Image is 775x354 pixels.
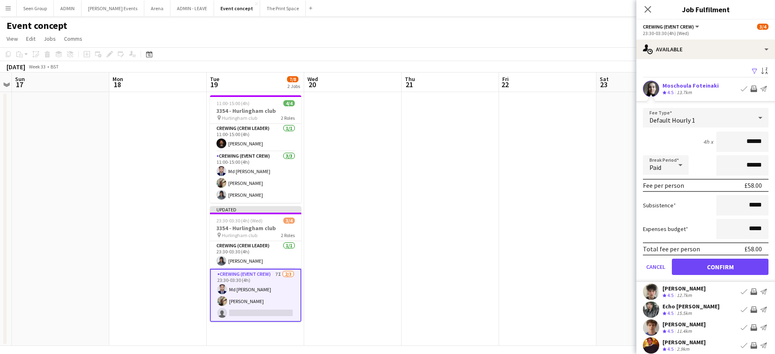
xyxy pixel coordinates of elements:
[744,245,762,253] div: £58.00
[170,0,214,16] button: ADMIN - LEAVE
[222,232,257,238] span: Hurlingham club
[61,33,86,44] a: Comms
[307,75,318,83] span: Wed
[281,115,295,121] span: 2 Roles
[210,241,301,269] app-card-role: Crewing (Crew Leader)1/123:30-03:30 (4h)[PERSON_NAME]
[643,30,768,36] div: 23:30-03:30 (4h) (Wed)
[111,80,123,89] span: 18
[82,0,144,16] button: [PERSON_NAME] Events
[502,75,509,83] span: Fri
[662,285,706,292] div: [PERSON_NAME]
[210,95,301,203] app-job-card: 11:00-15:00 (4h)4/43354 - Hurlingham club Hurlingham club2 RolesCrewing (Crew Leader)1/111:00-15:...
[643,225,688,233] label: Expenses budget
[675,346,691,353] div: 2.9km
[598,80,609,89] span: 23
[7,35,18,42] span: View
[210,206,301,213] div: Updated
[662,321,706,328] div: [PERSON_NAME]
[23,33,39,44] a: Edit
[675,328,693,335] div: 11.4km
[51,64,59,70] div: BST
[209,80,219,89] span: 19
[210,107,301,114] h3: 3354 - Hurlingham club
[675,89,693,96] div: 13.7km
[144,0,170,16] button: Arena
[216,218,263,224] span: 23:30-03:30 (4h) (Wed)
[283,100,295,106] span: 4/4
[3,33,21,44] a: View
[44,35,56,42] span: Jobs
[636,4,775,15] h3: Job Fulfilment
[667,310,673,316] span: 4.5
[757,24,768,30] span: 3/4
[405,75,415,83] span: Thu
[643,24,700,30] button: Crewing (Event Crew)
[210,152,301,203] app-card-role: Crewing (Event Crew)3/311:00-15:00 (4h)Md [PERSON_NAME][PERSON_NAME][PERSON_NAME]
[210,269,301,322] app-card-role: Crewing (Event Crew)7I2/323:30-03:30 (4h)Md [PERSON_NAME][PERSON_NAME]
[667,292,673,298] span: 4.5
[667,328,673,334] span: 4.5
[27,64,47,70] span: Week 33
[15,75,25,83] span: Sun
[667,346,673,352] span: 4.5
[501,80,509,89] span: 22
[64,35,82,42] span: Comms
[17,0,54,16] button: Seen Group
[113,75,123,83] span: Mon
[222,115,257,121] span: Hurlingham club
[26,35,35,42] span: Edit
[667,89,673,95] span: 4.5
[643,24,694,30] span: Crewing (Event Crew)
[649,163,661,172] span: Paid
[672,259,768,275] button: Confirm
[287,76,298,82] span: 7/8
[636,40,775,59] div: Available
[210,206,301,322] app-job-card: Updated23:30-03:30 (4h) (Wed)3/43354 - Hurlingham club Hurlingham club2 RolesCrewing (Crew Leader...
[662,82,719,89] div: Moschoula Foteinaki
[14,80,25,89] span: 17
[675,292,693,299] div: 12.7km
[283,218,295,224] span: 3/4
[643,202,676,209] label: Subsistence
[643,259,669,275] button: Cancel
[649,116,695,124] span: Default Hourly 1
[404,80,415,89] span: 21
[210,75,219,83] span: Tue
[7,20,67,32] h1: Event concept
[54,0,82,16] button: ADMIN
[643,181,684,189] div: Fee per person
[306,80,318,89] span: 20
[703,138,713,145] div: 4h x
[260,0,306,16] button: The Print Space
[210,124,301,152] app-card-role: Crewing (Crew Leader)1/111:00-15:00 (4h)[PERSON_NAME]
[287,83,300,89] div: 2 Jobs
[7,63,25,71] div: [DATE]
[744,181,762,189] div: £58.00
[214,0,260,16] button: Event concept
[675,310,693,317] div: 15.5km
[40,33,59,44] a: Jobs
[600,75,609,83] span: Sat
[216,100,250,106] span: 11:00-15:00 (4h)
[210,224,301,232] h3: 3354 - Hurlingham club
[281,232,295,238] span: 2 Roles
[662,339,706,346] div: [PERSON_NAME]
[643,245,700,253] div: Total fee per person
[662,303,720,310] div: Echo [PERSON_NAME]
